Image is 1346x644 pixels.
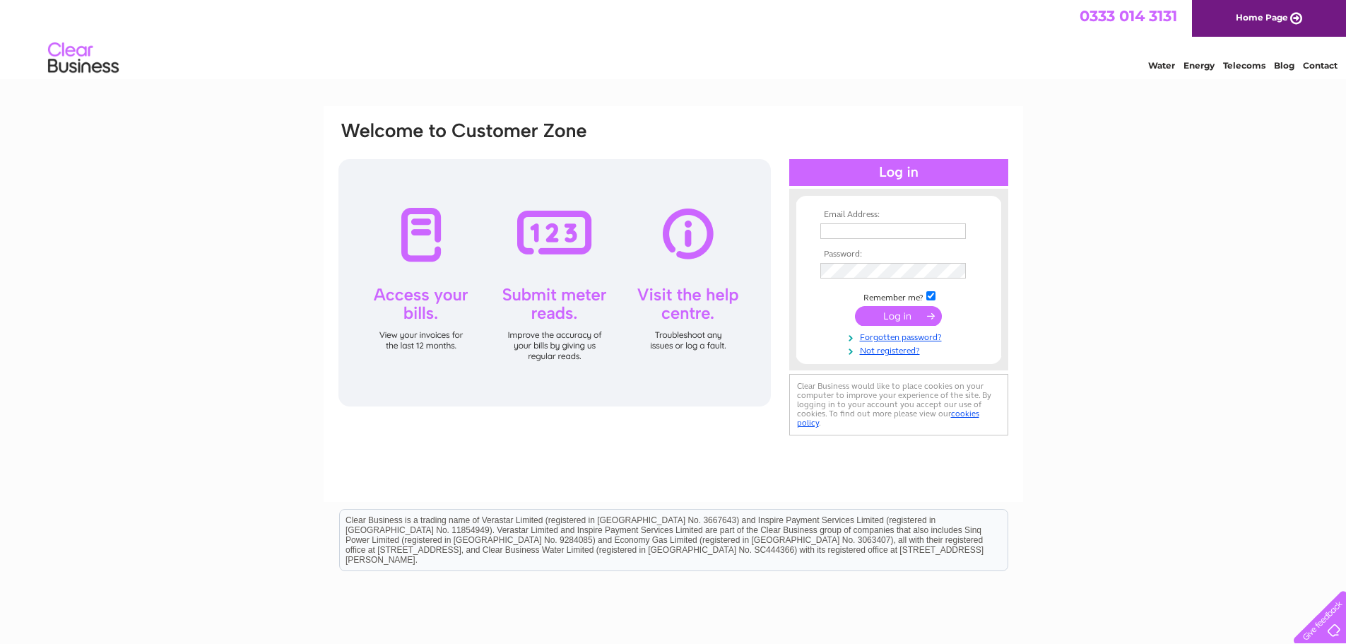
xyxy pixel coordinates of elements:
a: Water [1148,60,1175,71]
a: Telecoms [1223,60,1265,71]
a: 0333 014 3131 [1080,7,1177,25]
div: Clear Business is a trading name of Verastar Limited (registered in [GEOGRAPHIC_DATA] No. 3667643... [340,8,1008,69]
img: logo.png [47,37,119,80]
a: Blog [1274,60,1294,71]
input: Submit [855,306,942,326]
th: Email Address: [817,210,981,220]
div: Clear Business would like to place cookies on your computer to improve your experience of the sit... [789,374,1008,435]
td: Remember me? [817,289,981,303]
a: Contact [1303,60,1338,71]
a: Not registered? [820,343,981,356]
a: cookies policy [797,409,979,428]
th: Password: [817,250,981,259]
a: Energy [1183,60,1215,71]
a: Forgotten password? [820,329,981,343]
